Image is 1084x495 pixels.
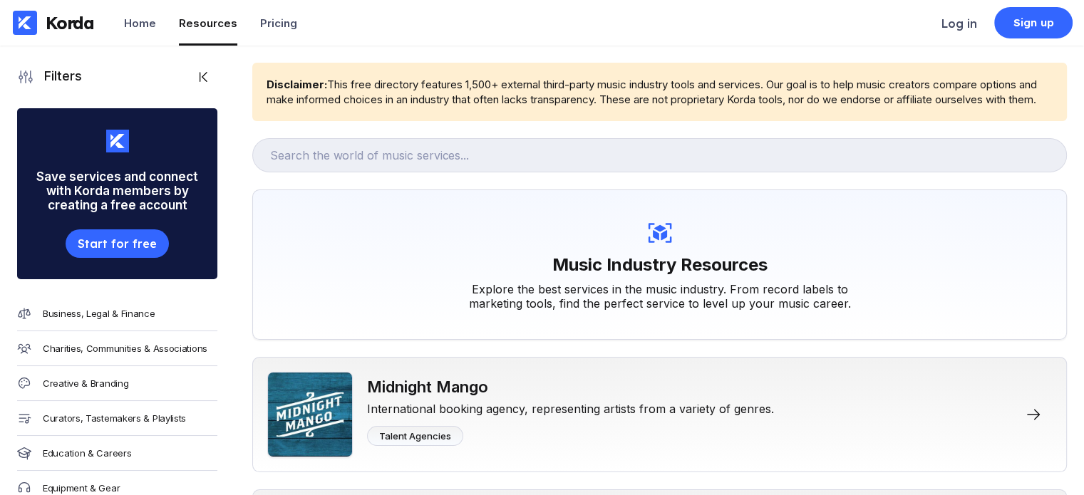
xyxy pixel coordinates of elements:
div: Curators, Tastemakers & Playlists [43,412,186,424]
div: Sign up [1013,16,1054,30]
a: Sign up [994,7,1073,38]
div: Log in [941,16,977,31]
b: Disclaimer: [267,78,327,91]
input: Search the world of music services... [252,138,1067,172]
div: Creative & Branding [43,377,128,389]
div: Korda [46,12,94,33]
div: Pricing [260,16,297,30]
a: Midnight MangoMidnight MangoInternational booking agency, representing artists from a variety of ... [252,357,1067,472]
a: Curators, Tastemakers & Playlists [17,401,217,436]
div: Midnight Mango [367,377,774,396]
div: Start for free [78,236,156,251]
a: Business, Legal & Finance [17,296,217,331]
div: Equipment & Gear [43,482,120,494]
a: Charities, Communities & Associations [17,331,217,366]
button: Start for free [66,229,168,258]
div: Filters [34,68,82,85]
div: Talent Agencies [379,430,451,442]
a: Education & Careers [17,436,217,471]
div: Charities, Communities & Associations [43,343,207,354]
div: Education & Careers [43,447,131,459]
div: Business, Legal & Finance [43,308,155,319]
div: Resources [179,16,237,30]
div: International booking agency, representing artists from a variety of genres. [367,396,774,416]
img: Midnight Mango [267,372,353,457]
div: Save services and connect with Korda members by creating a free account [17,152,217,229]
a: Creative & Branding [17,366,217,401]
div: This free directory features 1,500+ external third-party music industry tools and services. Our g... [267,77,1053,107]
h1: Music Industry Resources [552,247,768,282]
div: Home [124,16,156,30]
div: Explore the best services in the music industry. From record labels to marketing tools, find the ... [446,282,874,311]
